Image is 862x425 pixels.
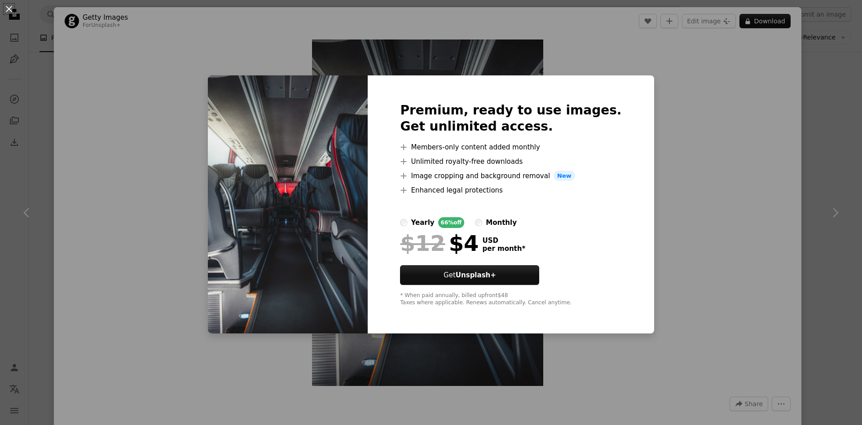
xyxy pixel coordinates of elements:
span: New [554,171,575,181]
div: monthly [486,217,517,228]
img: premium_photo-1663050766828-a43985f4cf6a [208,75,368,334]
h2: Premium, ready to use images. Get unlimited access. [400,102,621,135]
input: yearly66%off [400,219,407,226]
div: $4 [400,232,479,255]
div: 66% off [438,217,465,228]
li: Members-only content added monthly [400,142,621,153]
div: * When paid annually, billed upfront $48 Taxes where applicable. Renews automatically. Cancel any... [400,292,621,307]
input: monthly [475,219,482,226]
strong: Unsplash+ [456,271,496,279]
span: per month * [482,245,525,253]
li: Image cropping and background removal [400,171,621,181]
span: $12 [400,232,445,255]
li: Unlimited royalty-free downloads [400,156,621,167]
span: USD [482,237,525,245]
li: Enhanced legal protections [400,185,621,196]
button: GetUnsplash+ [400,265,539,285]
div: yearly [411,217,434,228]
